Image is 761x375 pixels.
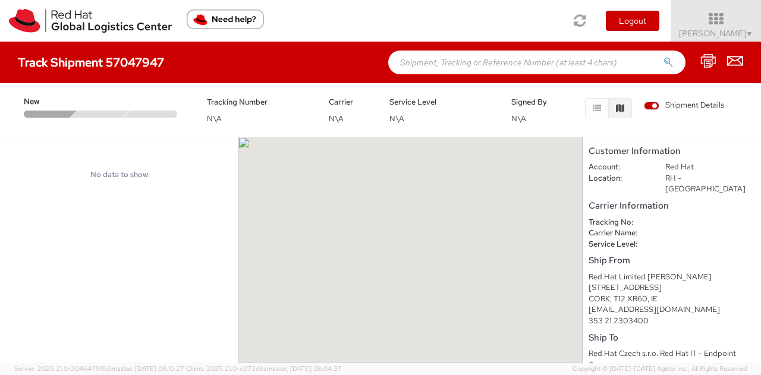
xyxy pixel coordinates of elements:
[580,217,656,228] dt: Tracking No:
[9,9,172,33] img: rh-logistics-00dfa346123c4ec078e1.svg
[112,364,184,373] span: master, [DATE] 08:10:27
[329,114,344,124] span: N\A
[606,11,659,31] button: Logout
[187,10,264,29] button: Need help?
[207,114,222,124] span: N\A
[589,282,755,294] div: [STREET_ADDRESS]
[207,98,311,106] h5: Tracking Number
[24,96,75,108] span: New
[746,29,753,39] span: ▼
[14,364,184,373] span: Server: 2025.21.0-3046479f1b3
[389,98,493,106] h5: Service Level
[329,98,372,106] h5: Carrier
[580,173,656,184] dt: Location:
[573,364,747,374] span: Copyright © [DATE]-[DATE] Agistix Inc., All Rights Reserved
[589,256,755,266] h5: Ship From
[580,162,656,173] dt: Account:
[389,114,404,124] span: N\A
[644,100,724,111] span: Shipment Details
[589,316,755,327] div: 353 21 2303400
[644,100,724,113] label: Shipment Details
[589,146,755,156] h5: Customer Information
[18,56,164,69] h4: Track Shipment 57047947
[186,364,342,373] span: Client: 2025.21.0-c073d8a
[589,272,755,283] div: Red Hat Limited [PERSON_NAME]
[589,294,755,305] div: CORK, T12 XR60, IE
[580,228,656,239] dt: Carrier Name:
[679,28,753,39] span: [PERSON_NAME]
[580,239,656,250] dt: Service Level:
[511,114,526,124] span: N\A
[267,364,342,373] span: master, [DATE] 08:04:37
[388,51,685,74] input: Shipment, Tracking or Reference Number (at least 4 chars)
[589,201,755,211] h5: Carrier Information
[589,304,755,316] div: [EMAIL_ADDRESS][DOMAIN_NAME]
[589,348,755,370] div: Red Hat Czech s.r.o. Red Hat IT - Endpoint Systems
[589,333,755,343] h5: Ship To
[511,98,555,106] h5: Signed By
